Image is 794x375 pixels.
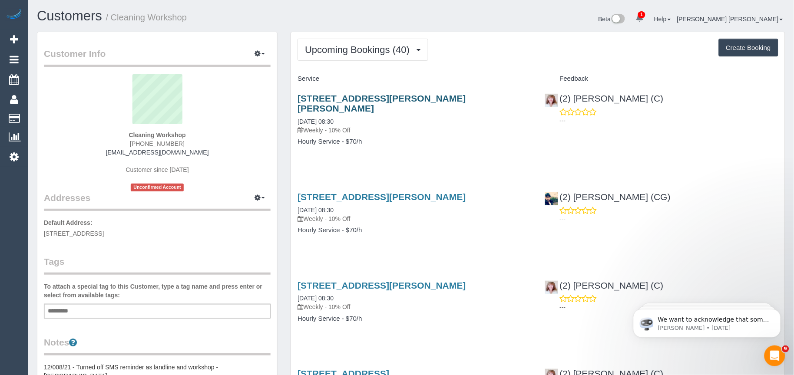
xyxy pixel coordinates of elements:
h4: Hourly Service - $70/h [298,315,531,322]
iframe: Intercom notifications message [620,291,794,352]
p: Weekly - 10% Off [298,126,531,135]
a: [PERSON_NAME] [PERSON_NAME] [677,16,783,23]
legend: Notes [44,336,271,355]
img: (2) Kerry Welfare (C) [545,281,558,294]
a: [DATE] 08:30 [298,207,334,214]
a: [EMAIL_ADDRESS][DOMAIN_NAME] [106,149,209,156]
a: (2) [PERSON_NAME] (CG) [545,192,671,202]
a: 1 [631,9,648,28]
p: Message from Ellie, sent 3w ago [38,33,150,41]
span: [PHONE_NUMBER] [130,140,185,147]
a: (2) [PERSON_NAME] (C) [545,93,664,103]
a: [STREET_ADDRESS][PERSON_NAME] [298,192,466,202]
p: Weekly - 10% Off [298,214,531,223]
p: --- [560,116,778,125]
span: Customer since [DATE] [126,166,189,173]
label: Default Address: [44,218,93,227]
a: Beta [599,16,625,23]
img: Automaid Logo [5,9,23,21]
span: Upcoming Bookings (40) [305,44,414,55]
a: [DATE] 08:30 [298,118,334,125]
img: (2) Syed Razvi (CG) [545,192,558,205]
span: Unconfirmed Account [131,184,184,191]
iframe: Intercom live chat [764,345,785,366]
a: [DATE] 08:30 [298,295,334,302]
label: To attach a special tag to this Customer, type a tag name and press enter or select from availabl... [44,282,271,299]
h4: Feedback [545,75,778,82]
button: Upcoming Bookings (40) [298,39,428,61]
p: --- [560,214,778,223]
h4: Service [298,75,531,82]
p: Weekly - 10% Off [298,303,531,311]
small: / Cleaning Workshop [106,13,187,22]
span: 9 [782,345,789,352]
span: We want to acknowledge that some users may be experiencing lag or slower performance in our softw... [38,25,149,144]
a: [STREET_ADDRESS][PERSON_NAME] [298,280,466,290]
img: New interface [611,14,625,25]
a: Help [654,16,671,23]
img: (2) Kerry Welfare (C) [545,94,558,107]
a: [STREET_ADDRESS][PERSON_NAME][PERSON_NAME] [298,93,466,113]
h4: Hourly Service - $70/h [298,227,531,234]
p: --- [560,303,778,312]
button: Create Booking [719,39,778,57]
a: (2) [PERSON_NAME] (C) [545,280,664,290]
legend: Tags [44,255,271,275]
span: [STREET_ADDRESS] [44,230,104,237]
strong: Cleaning Workshop [129,132,186,138]
h4: Hourly Service - $70/h [298,138,531,145]
a: Customers [37,8,102,23]
span: 1 [638,11,645,18]
legend: Customer Info [44,47,271,67]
